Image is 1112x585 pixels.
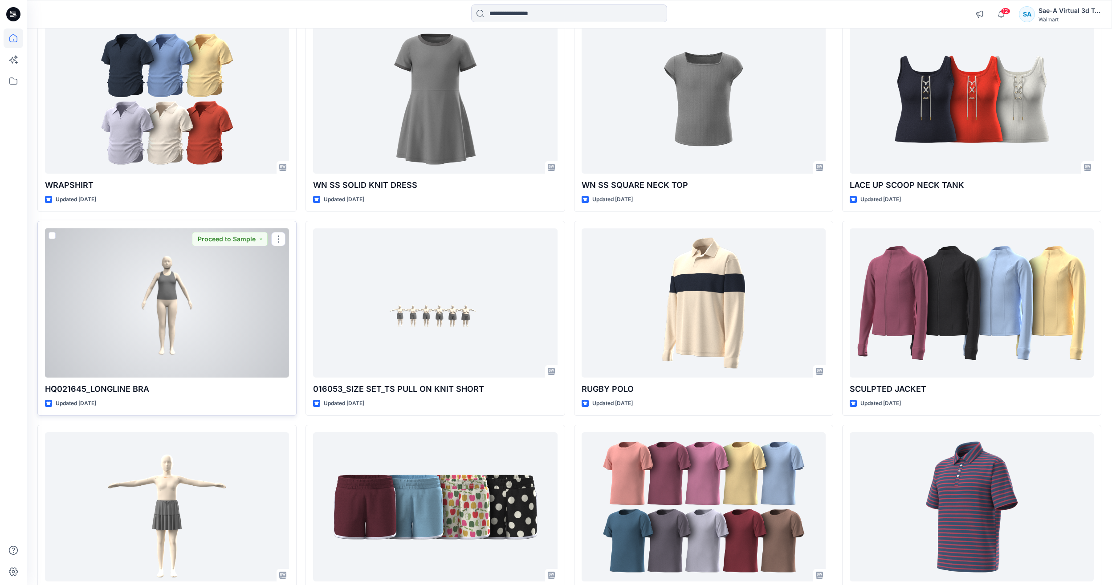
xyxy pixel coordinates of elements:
a: WRAPSHIRT [45,24,289,174]
p: Updated [DATE] [324,195,364,204]
span: 12 [1001,8,1010,15]
p: LACE UP SCOOP NECK TANK [850,179,1094,191]
a: HQ021249_WN DOLPHIN SHORT [313,432,557,581]
p: WN SS SOLID KNIT DRESS [313,179,557,191]
a: HQ021645_LONGLINE BRA [45,228,289,378]
a: HQ021639_AW CORE TEE [582,432,826,581]
a: SCULPTED JACKET [850,228,1094,378]
p: Updated [DATE] [860,195,901,204]
p: Updated [DATE] [592,399,633,408]
p: 016053_SIZE SET_TS PULL ON KNIT SHORT [313,383,557,395]
div: SA [1019,6,1035,22]
a: HQ020893_WA TWEEN SKIRT [45,432,289,581]
p: RUGBY POLO [582,383,826,395]
div: Sae-A Virtual 3d Team [1039,5,1101,16]
a: 016053_SIZE SET_TS PULL ON KNIT SHORT [313,228,557,378]
a: WN SS SQUARE NECK TOP [582,24,826,174]
p: Updated [DATE] [56,195,96,204]
p: HQ021645_LONGLINE BRA [45,383,289,395]
p: WRAPSHIRT [45,179,289,191]
p: Updated [DATE] [860,399,901,408]
p: WN SS SQUARE NECK TOP [582,179,826,191]
a: WN SS SOLID KNIT DRESS [313,24,557,174]
div: Walmart [1039,16,1101,23]
a: RUGBY POLO [582,228,826,378]
a: LACE UP SCOOP NECK TANK [850,24,1094,174]
p: Updated [DATE] [56,399,96,408]
p: Updated [DATE] [592,195,633,204]
p: Updated [DATE] [324,399,364,408]
p: SCULPTED JACKET [850,383,1094,395]
a: AMERICANA CAPSULE POLO [850,432,1094,581]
